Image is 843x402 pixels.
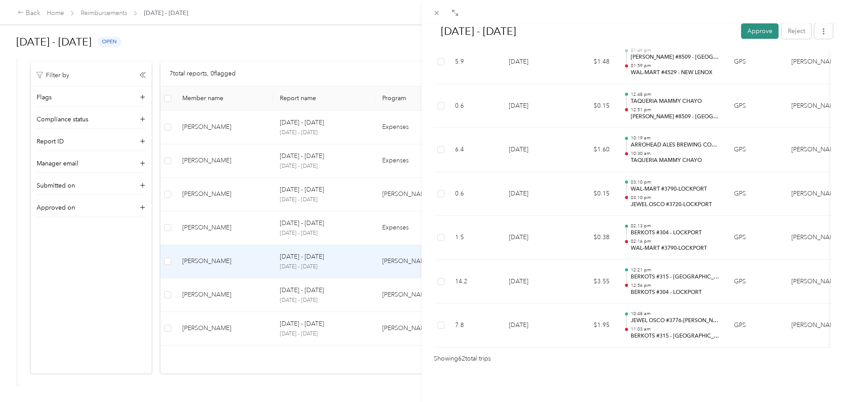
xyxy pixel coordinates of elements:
td: 0.6 [448,172,502,216]
p: TAQUERIA MAMMY CHAYO [631,157,720,165]
p: 02:13 pm [631,223,720,229]
p: 03:10 pm [631,179,720,185]
p: 12:21 pm [631,267,720,273]
p: 11:03 am [631,326,720,332]
td: $1.60 [564,128,617,172]
td: GPS [727,128,784,172]
p: 12:56 pm [631,282,720,289]
p: BERKOTS #315 - [GEOGRAPHIC_DATA] [631,273,720,281]
td: 6.4 [448,128,502,172]
td: 5.9 [448,40,502,84]
p: BERKOTS #304 - LOCKPORT [631,229,720,237]
p: JEWEL OSCO #3720-LOCKPORT [631,201,720,209]
td: GPS [727,260,784,304]
p: WAL-MART #3790-LOCKPORT [631,185,720,193]
td: $3.55 [564,260,617,304]
p: 01:59 pm [631,63,720,69]
td: $1.95 [564,304,617,348]
td: [DATE] [502,128,564,172]
p: ARROHEAD ALES BREWING COMPANY [631,141,720,149]
p: JEWEL OSCO #3776-[PERSON_NAME] [631,317,720,325]
td: GPS [727,172,784,216]
td: $0.15 [564,172,617,216]
td: GPS [727,40,784,84]
p: [PERSON_NAME] #8509 - [GEOGRAPHIC_DATA] [631,113,720,121]
p: 10:19 am [631,135,720,141]
td: GPS [727,304,784,348]
td: 14.2 [448,260,502,304]
p: 03:10 pm [631,195,720,201]
td: $0.38 [564,216,617,260]
td: 1.5 [448,216,502,260]
iframe: Everlance-gr Chat Button Frame [794,353,843,402]
td: 0.6 [448,84,502,128]
td: [DATE] [502,260,564,304]
td: [DATE] [502,216,564,260]
td: GPS [727,216,784,260]
p: BERKOTS #304 - LOCKPORT [631,289,720,297]
td: GPS [727,84,784,128]
p: TAQUERIA MAMMY CHAYO [631,98,720,105]
p: 10:30 am [631,150,720,157]
p: 12:48 pm [631,91,720,98]
td: [DATE] [502,172,564,216]
p: BERKOTS #315 - [GEOGRAPHIC_DATA] [631,332,720,340]
h1: Sep 1 - 30, 2025 [432,21,735,42]
p: WAL-MART #3790-LOCKPORT [631,244,720,252]
p: 12:51 pm [631,107,720,113]
td: $1.48 [564,40,617,84]
p: [PERSON_NAME] #8509 - [GEOGRAPHIC_DATA] [631,53,720,61]
td: [DATE] [502,40,564,84]
td: $0.15 [564,84,617,128]
p: 10:48 am [631,311,720,317]
td: 7.8 [448,304,502,348]
span: Showing 62 total trips [434,354,491,364]
td: [DATE] [502,84,564,128]
p: WAL-MART #4529 - NEW LENOX [631,69,720,77]
td: [DATE] [502,304,564,348]
button: Reject [782,23,811,39]
p: 02:16 pm [631,238,720,244]
button: Approve [741,23,779,39]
